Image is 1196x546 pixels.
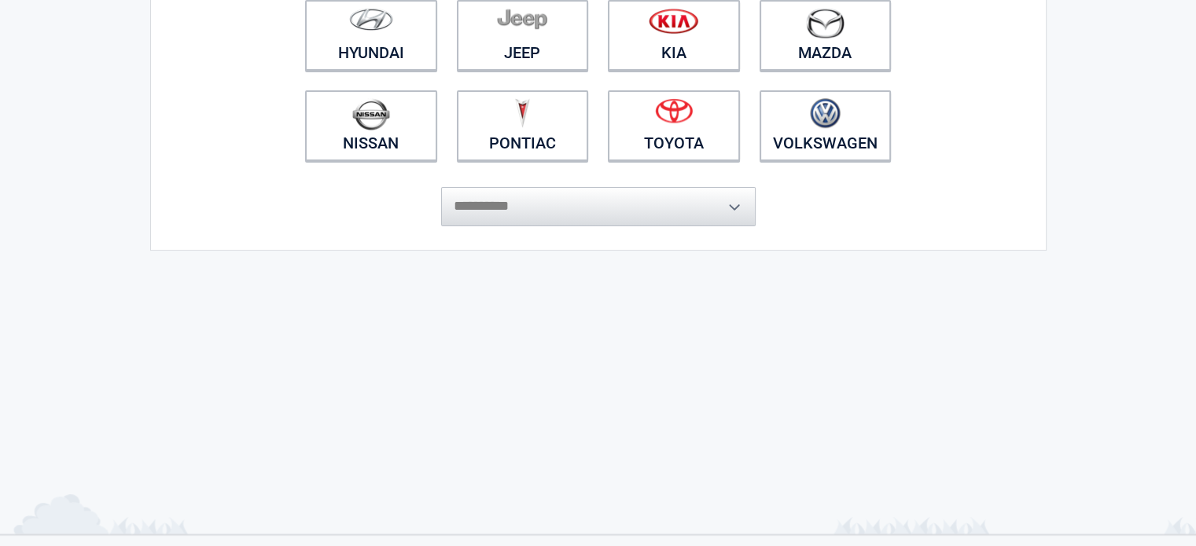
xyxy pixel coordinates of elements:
[655,98,693,123] img: toyota
[810,98,841,129] img: volkswagen
[608,90,740,161] a: Toyota
[352,98,390,130] img: nissan
[457,90,589,161] a: Pontiac
[349,8,393,31] img: hyundai
[760,90,892,161] a: Volkswagen
[497,8,547,30] img: jeep
[514,98,530,128] img: pontiac
[649,8,698,34] img: kia
[805,8,845,38] img: mazda
[305,90,437,161] a: Nissan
